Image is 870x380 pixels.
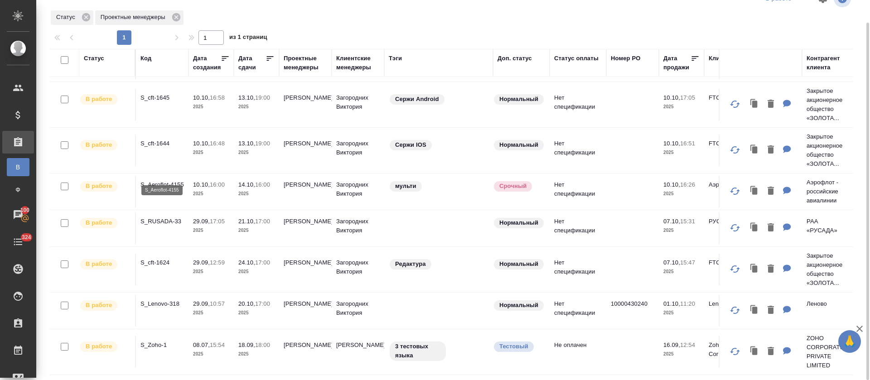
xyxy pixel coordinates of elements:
p: Zoho Corporation [709,341,752,359]
div: Выставляет ПМ после принятия заказа от КМа [79,258,130,270]
td: Загородних Виктория [332,212,384,244]
div: Доп. статус [498,54,532,63]
div: Дата сдачи [238,54,266,72]
a: В [7,158,29,176]
p: 18.09, [238,342,255,348]
div: Сержи IOS [389,139,488,151]
p: 2025 [238,189,275,198]
p: 15:54 [210,342,225,348]
p: 2025 [663,350,700,359]
p: Закрытое акционерное общество «ЗОЛОТА... [807,87,850,123]
div: Статус по умолчанию для стандартных заказов [493,93,545,106]
div: Редактура [389,258,488,270]
div: Выставляет ПМ после принятия заказа от КМа [79,93,130,106]
div: Выставляет ПМ после принятия заказа от КМа [79,341,130,353]
p: 16:00 [210,181,225,188]
td: [PERSON_NAME] [279,135,332,166]
p: 10.10, [663,140,680,147]
p: В работе [86,218,112,227]
p: 15:47 [680,259,695,266]
button: Клонировать [746,182,763,201]
div: 3 тестовых языка [389,341,488,362]
p: 2025 [238,267,275,276]
div: мульти [389,180,488,192]
p: 19:00 [255,94,270,101]
td: Нет спецификации [550,89,606,120]
p: РУСАДА [709,217,752,226]
div: Проектные менеджеры [284,54,327,72]
p: 17:00 [255,218,270,225]
p: 2025 [238,308,275,317]
p: 17:00 [255,259,270,266]
p: Срочный [499,182,527,191]
button: Клонировать [746,219,763,237]
div: Код [140,54,151,63]
button: Удалить [763,95,778,114]
p: Нормальный [499,140,538,149]
td: [PERSON_NAME] [279,295,332,327]
button: Удалить [763,301,778,320]
p: FTC [709,93,752,102]
p: ZOHO CORPORATION PRIVATE LIMITED [807,334,850,370]
p: мульти [395,182,416,191]
button: Клонировать [746,342,763,361]
p: В работе [86,95,112,104]
p: 2025 [193,267,229,276]
p: Проектные менеджеры [101,13,169,22]
p: S_Zoho-1 [140,341,184,350]
p: 2025 [663,102,700,111]
button: Удалить [763,219,778,237]
p: 2025 [193,189,229,198]
span: В [11,163,25,172]
p: 2025 [663,226,700,235]
p: 15:31 [680,218,695,225]
p: РАА «РУСАДА» [807,217,850,235]
p: Тестовый [499,342,528,351]
div: Клиентские менеджеры [336,54,380,72]
button: Обновить [724,299,746,321]
p: 2025 [663,267,700,276]
td: [PERSON_NAME] [279,254,332,285]
p: Аэрофлот [709,180,752,189]
p: 17:05 [680,94,695,101]
p: Нормальный [499,95,538,104]
button: Обновить [724,139,746,161]
p: Закрытое акционерное общество «ЗОЛОТА... [807,251,850,288]
p: 16:00 [255,181,270,188]
span: Ф [11,185,25,194]
a: 324 [2,231,34,253]
button: Обновить [724,341,746,362]
p: 3 тестовых языка [395,342,440,360]
span: из 1 страниц [229,32,267,45]
div: Дата создания [193,54,221,72]
p: S_cft-1624 [140,258,184,267]
p: 16:48 [210,140,225,147]
div: Выставляет ПМ после принятия заказа от КМа [79,139,130,151]
p: 11:20 [680,300,695,307]
p: В работе [86,342,112,351]
p: 19:00 [255,140,270,147]
td: [PERSON_NAME] [279,89,332,120]
p: 2025 [193,148,229,157]
td: Загородних Виктория [332,176,384,207]
span: 324 [16,233,37,242]
p: В работе [86,140,112,149]
p: Аэрофлот - российские авиалинии [807,178,850,205]
button: Для КМ: 01.10.: КМ отправила клиенту смету. КЛ: Данную задачу планируем запустить в октябре-ноябре. [778,260,796,279]
div: Выставляет ПМ после принятия заказа от КМа [79,299,130,312]
button: Удалить [763,182,778,201]
td: [PERSON_NAME] [279,212,332,244]
p: 2025 [238,148,275,157]
div: Статус по умолчанию для стандартных заказов [493,139,545,151]
p: 2025 [238,226,275,235]
td: Загородних Виктория [332,295,384,327]
td: Загородних Виктория [332,135,384,166]
button: Для КМ: Переговоры с клиентом ведет БД: 9.09 Клиент вернулся с ответом что данный заказ будет опл... [778,342,796,361]
button: Обновить [724,93,746,115]
p: 2025 [193,226,229,235]
p: 16.09, [663,342,680,348]
div: Клиент [709,54,730,63]
div: Сержи Android [389,93,488,106]
p: FTC [709,258,752,267]
p: 10.10, [193,94,210,101]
